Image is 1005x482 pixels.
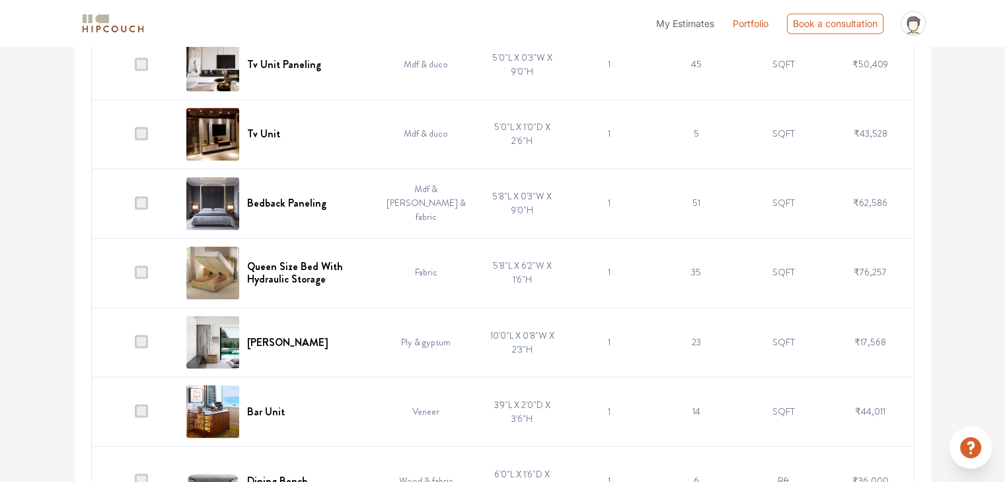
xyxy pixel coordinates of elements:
span: ₹62,586 [853,196,887,209]
td: SQFT [740,307,827,376]
td: 5'8"L X 0'3"W X 9'0"H [479,168,566,238]
span: ₹43,528 [853,127,887,140]
td: 23 [653,307,740,376]
h6: Tv Unit Paneling [247,58,321,71]
h6: Tv Unit [247,127,280,140]
div: Book a consultation [787,13,883,34]
img: Bar Unit [186,385,239,438]
td: 51 [653,168,740,238]
span: My Estimates [656,18,714,29]
td: 5'0"L X 1'0"D X 2'6"H [479,99,566,168]
td: 14 [653,376,740,446]
img: Queen Size Bed With Hydraulic Storage [186,246,239,299]
td: 5'8"L X 6'2"W X 1'6"H [479,238,566,307]
td: Ply & gypsum [373,307,479,376]
td: SQFT [740,376,827,446]
td: 5'0"L X 0'3"W X 9'0"H [479,30,566,99]
td: 10'0"L X 0'8"W X 2'3"H [479,307,566,376]
img: Bedback Paneling [186,177,239,230]
td: 1 [566,168,653,238]
td: 35 [653,238,740,307]
td: SQFT [740,238,827,307]
td: Mdf & [PERSON_NAME] & fabric [373,168,479,238]
span: ₹44,011 [855,404,885,417]
td: SQFT [740,168,827,238]
h6: Bedback Paneling [247,197,326,209]
span: ₹76,257 [854,265,887,279]
img: Tv Unit [186,108,239,160]
td: 1 [566,238,653,307]
img: Curtain Pelmet [186,316,239,368]
img: Tv Unit Paneling [186,38,239,91]
td: 1 [566,307,653,376]
td: 45 [653,30,740,99]
span: logo-horizontal.svg [80,9,146,38]
td: 1 [566,99,653,168]
h6: [PERSON_NAME] [247,335,328,348]
td: Veneer [373,376,479,446]
td: SQFT [740,99,827,168]
img: logo-horizontal.svg [80,12,146,35]
td: Mdf & duco [373,99,479,168]
h6: Queen Size Bed With Hydraulic Storage [247,260,365,285]
span: ₹50,409 [852,57,888,71]
td: Mdf & duco [373,30,479,99]
td: 1 [566,376,653,446]
h6: Bar Unit [247,405,285,417]
span: ₹17,568 [854,335,886,348]
td: SQFT [740,30,827,99]
a: Portfolio [733,17,768,30]
td: 3'9"L X 2'0"D X 3'6"H [479,376,566,446]
td: Fabric [373,238,479,307]
td: 5 [653,99,740,168]
td: 1 [566,30,653,99]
